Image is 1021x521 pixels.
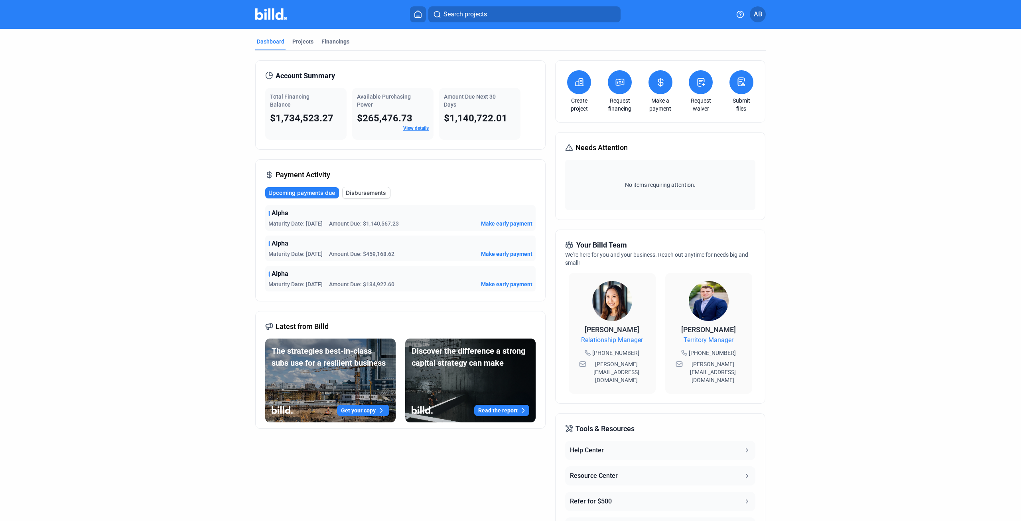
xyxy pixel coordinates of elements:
button: Resource Center [565,466,755,485]
span: [PERSON_NAME][EMAIL_ADDRESS][DOMAIN_NAME] [588,360,645,384]
button: Refer for $500 [565,492,755,511]
span: [PHONE_NUMBER] [689,349,736,357]
span: Territory Manager [684,335,733,345]
button: AB [750,6,766,22]
a: Submit files [727,97,755,113]
span: $1,734,523.27 [270,113,333,124]
img: Relationship Manager [592,281,632,321]
span: AB [754,10,762,19]
img: Billd Company Logo [255,8,287,20]
span: [PERSON_NAME] [681,325,736,334]
button: Search projects [428,6,621,22]
div: Help Center [570,446,604,455]
span: [PERSON_NAME] [585,325,639,334]
a: Make a payment [647,97,674,113]
span: Maturity Date: [DATE] [268,280,323,288]
span: Amount Due: $459,168.62 [329,250,394,258]
span: Total Financing Balance [270,93,309,108]
span: $1,140,722.01 [444,113,507,124]
a: View details [403,125,429,131]
span: Search projects [443,10,487,19]
span: Upcoming payments due [268,189,335,197]
div: Dashboard [257,38,284,46]
div: Discover the difference a strong capital strategy can make [412,345,529,369]
span: Alpha [272,269,288,279]
button: Help Center [565,441,755,460]
div: Refer for $500 [570,497,612,506]
span: Relationship Manager [581,335,643,345]
img: Territory Manager [689,281,729,321]
span: Disbursements [346,189,386,197]
button: Get your copy [337,405,389,416]
div: Projects [292,38,313,46]
button: Upcoming payments due [265,187,339,198]
span: Alpha [272,239,288,248]
span: Amount Due: $1,140,567.23 [329,220,399,228]
div: Financings [321,38,349,46]
a: Request financing [606,97,634,113]
span: No items requiring attention. [568,181,752,189]
span: Account Summary [276,70,335,81]
a: Create project [565,97,593,113]
button: Make early payment [481,220,532,228]
button: Read the report [474,405,529,416]
span: We're here for you and your business. Reach out anytime for needs big and small! [565,252,748,266]
span: Tools & Resources [576,423,635,434]
div: Resource Center [570,471,618,481]
span: [PERSON_NAME][EMAIL_ADDRESS][DOMAIN_NAME] [684,360,742,384]
button: Disbursements [342,187,390,199]
span: Maturity Date: [DATE] [268,250,323,258]
span: Needs Attention [576,142,628,153]
span: Amount Due Next 30 Days [444,93,496,108]
span: Maturity Date: [DATE] [268,220,323,228]
span: Your Billd Team [576,240,627,251]
div: The strategies best-in-class subs use for a resilient business [272,345,389,369]
span: Amount Due: $134,922.60 [329,280,394,288]
span: [PHONE_NUMBER] [592,349,639,357]
span: Latest from Billd [276,321,329,332]
span: $265,476.73 [357,113,412,124]
a: Request waiver [687,97,715,113]
span: Alpha [272,208,288,218]
button: Make early payment [481,250,532,258]
span: Payment Activity [276,169,330,180]
span: Available Purchasing Power [357,93,411,108]
button: Make early payment [481,280,532,288]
